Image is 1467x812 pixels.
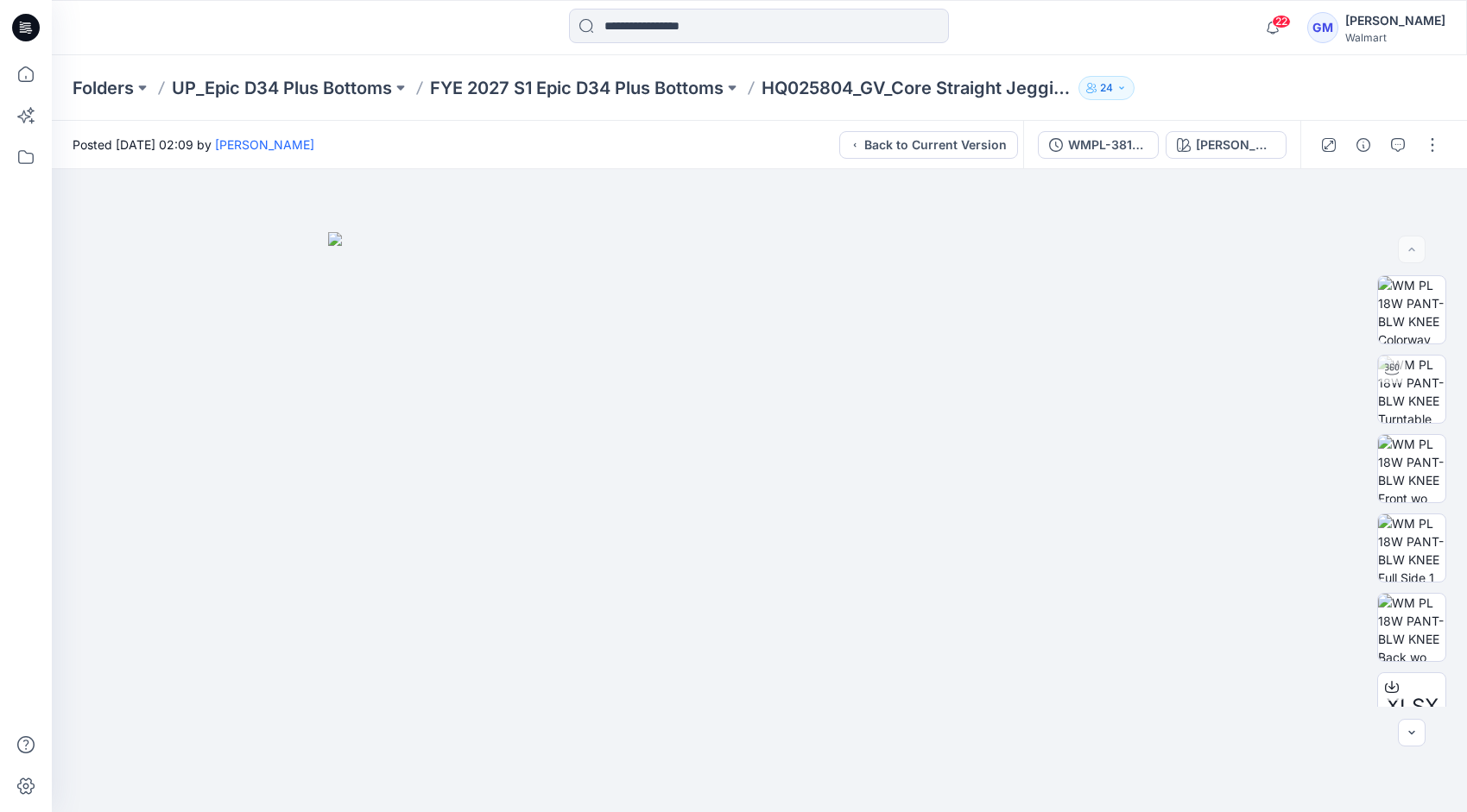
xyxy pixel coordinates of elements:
button: 24 [1078,76,1135,100]
a: [PERSON_NAME] [215,137,314,152]
button: [PERSON_NAME] Dark Wash [1166,131,1287,159]
a: UP_Epic D34 Plus Bottoms [172,76,392,100]
img: WM PL 18W PANT-BLW KNEE Front wo Avatar [1378,435,1445,502]
div: GM [1307,12,1338,43]
span: XLSX [1386,691,1439,722]
span: Posted [DATE] 02:09 by [73,135,314,154]
div: Walmart [1345,31,1445,44]
span: 22 [1272,15,1291,28]
img: WM PL 18W PANT-BLW KNEE Full Side 1 wo Avatar [1378,514,1445,582]
button: Details [1350,131,1377,159]
button: Back to Current Version [839,131,1018,159]
a: FYE 2027 S1 Epic D34 Plus Bottoms [430,76,724,100]
div: WMPL-3818-2026 Core Straight Jegging_Full Colorway [1068,135,1148,154]
img: WM PL 18W PANT-BLW KNEE Colorway wo Avatar [1378,276,1445,343]
p: 24 [1100,79,1113,98]
div: [PERSON_NAME] Dark Wash [1196,135,1275,154]
button: WMPL-3818-2026 Core Straight Jegging_Full Colorway [1038,131,1159,159]
div: [PERSON_NAME] [1345,10,1445,31]
a: Folders [73,76,134,100]
p: HQ025804_GV_Core Straight Jegging [762,76,1072,100]
img: WM PL 18W PANT-BLW KNEE Back wo Avatar [1378,594,1445,661]
img: WM PL 18W PANT-BLW KNEE Turntable with Avatar [1378,356,1445,423]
